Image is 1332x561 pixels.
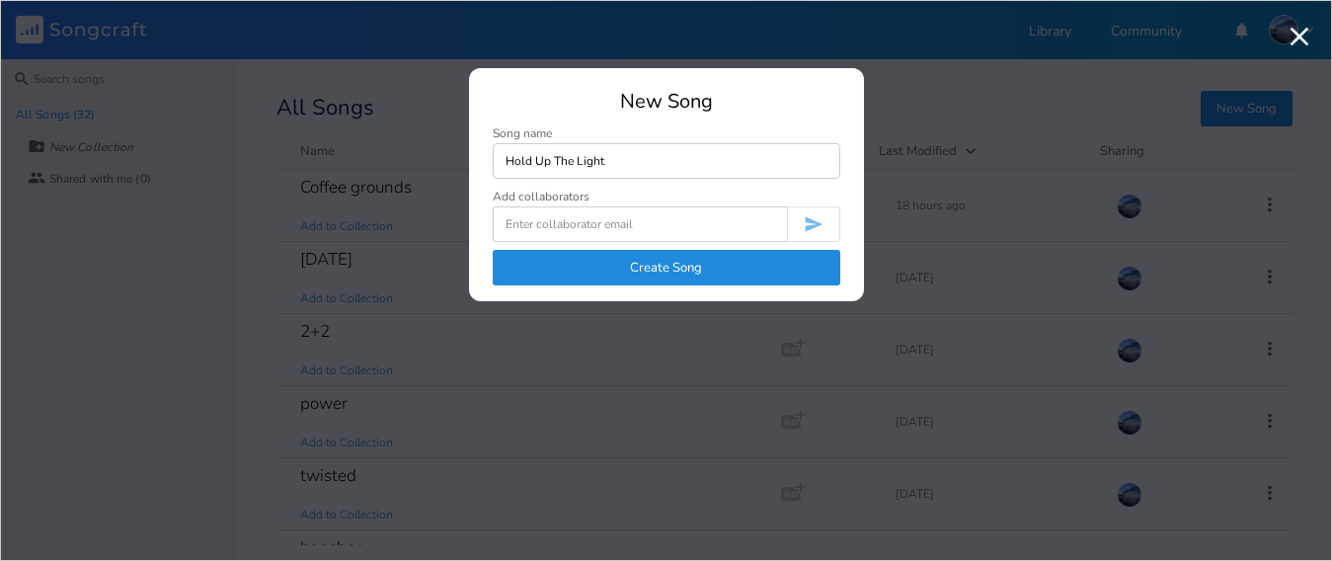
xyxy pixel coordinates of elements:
input: Enter song name [493,143,840,179]
div: New Song [493,92,840,112]
button: Create Song [493,250,840,285]
input: Enter collaborator email [493,206,787,242]
button: Invite [787,206,840,242]
div: Add collaborators [493,191,589,202]
div: Song name [493,127,840,139]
